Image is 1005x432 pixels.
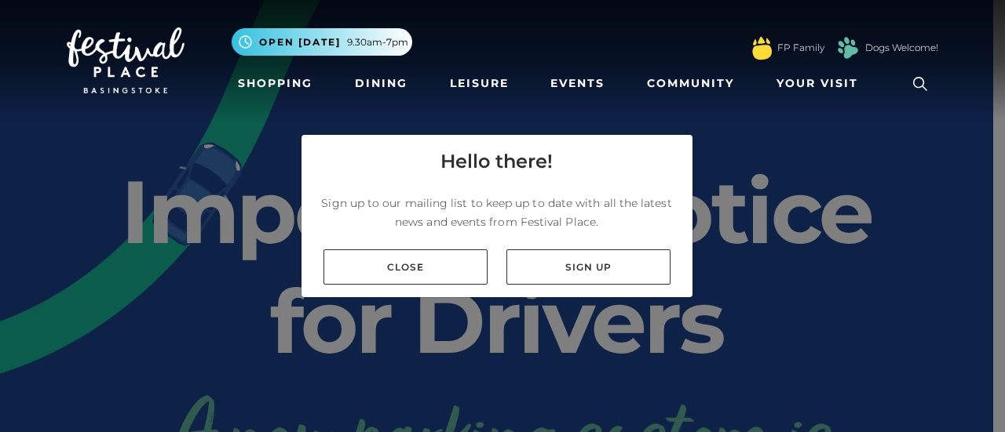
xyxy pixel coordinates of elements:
a: Dogs Welcome! [865,41,938,55]
span: 9.30am-7pm [347,35,408,49]
button: Open [DATE] 9.30am-7pm [232,28,412,56]
h4: Hello there! [440,147,553,176]
a: Community [641,69,740,98]
p: Sign up to our mailing list to keep up to date with all the latest news and events from Festival ... [314,194,680,231]
a: Events [544,69,611,98]
a: Your Visit [770,69,872,98]
span: Your Visit [777,75,858,92]
a: Leisure [444,69,515,98]
a: FP Family [777,41,824,55]
span: Open [DATE] [259,35,341,49]
img: Festival Place Logo [67,27,185,93]
a: Sign up [506,249,671,285]
a: Shopping [232,69,319,98]
a: Dining [349,69,414,98]
a: Close [323,249,488,285]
